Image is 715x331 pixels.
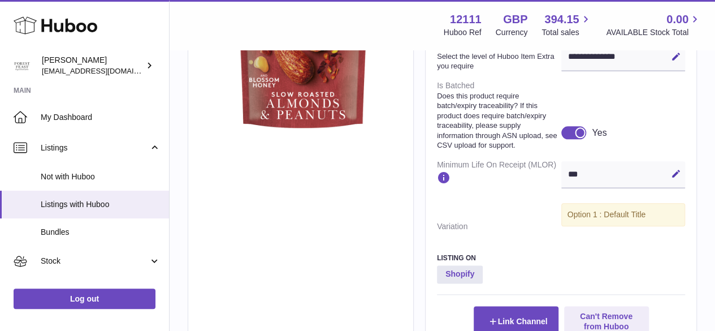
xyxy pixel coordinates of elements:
[437,155,561,193] dt: Minimum Life On Receipt (MLOR)
[14,57,31,74] img: internalAdmin-12111@internal.huboo.com
[496,27,528,38] div: Currency
[541,27,592,38] span: Total sales
[41,227,161,238] span: Bundles
[41,199,161,210] span: Listings with Huboo
[437,253,685,263] h3: Listing On
[450,12,482,27] strong: 12111
[541,12,592,38] a: 394.15 Total sales
[41,143,149,153] span: Listings
[42,55,144,76] div: [PERSON_NAME]
[437,36,561,76] dt: Huboo Item Extra Level
[14,289,155,309] a: Log out
[41,256,149,266] span: Stock
[437,51,558,71] strong: Select the level of Huboo Item Extra you require
[437,265,483,283] strong: Shopify
[606,27,701,38] span: AVAILABLE Stock Total
[592,127,606,139] div: Yes
[444,27,482,38] div: Huboo Ref
[437,217,561,237] dt: Variation
[41,112,161,123] span: My Dashboard
[606,12,701,38] a: 0.00 AVAILABLE Stock Total
[41,171,161,182] span: Not with Huboo
[544,12,579,27] span: 394.15
[437,91,558,151] strong: Does this product require batch/expiry traceability? If this product does require batch/expiry tr...
[437,76,561,155] dt: Is Batched
[561,203,686,226] div: Option 1 : Default Title
[42,66,166,75] span: [EMAIL_ADDRESS][DOMAIN_NAME]
[503,12,527,27] strong: GBP
[666,12,688,27] span: 0.00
